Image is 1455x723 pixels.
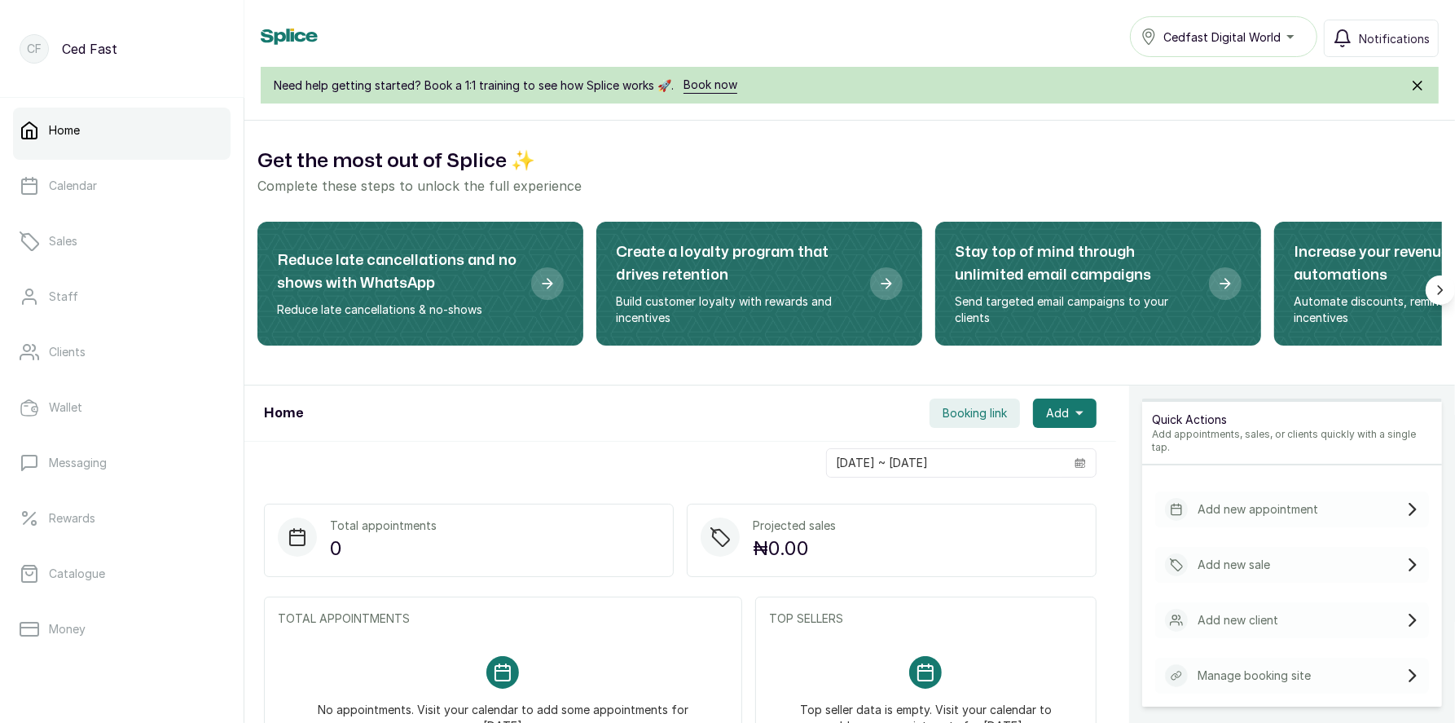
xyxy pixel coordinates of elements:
p: Calendar [49,178,97,194]
a: Catalogue [13,551,231,597]
p: Sales [49,233,77,249]
button: Cedfast Digital World [1130,16,1317,57]
a: Calendar [13,163,231,209]
a: Wallet [13,385,231,430]
a: Messaging [13,440,231,486]
h2: Create a loyalty program that drives retention [616,241,857,287]
p: Home [49,122,80,139]
p: TOTAL APPOINTMENTS [278,611,728,627]
p: Rewards [49,510,95,527]
p: Add new sale [1198,557,1270,573]
p: Reduce late cancellations & no-shows [277,302,518,318]
span: Need help getting started? Book a 1:1 training to see how Splice works 🚀. [274,77,674,94]
h2: Get the most out of Splice ✨ [257,147,1442,176]
p: ₦0.00 [753,534,836,563]
div: Stay top of mind through unlimited email campaigns [935,222,1261,346]
a: Staff [13,274,231,320]
p: Quick Actions [1152,412,1432,428]
p: 0 [330,534,437,563]
div: Create a loyalty program that drives retention [596,222,922,346]
p: Clients [49,344,86,360]
span: Notifications [1359,30,1430,47]
p: Projected sales [753,518,836,534]
a: Money [13,606,231,652]
p: Complete these steps to unlock the full experience [257,176,1442,196]
a: Book now [684,77,737,94]
p: CF [27,41,42,57]
p: Total appointments [330,518,437,534]
h1: Home [264,403,303,423]
svg: calendar [1075,457,1086,469]
span: Add [1046,405,1069,421]
button: Add [1033,399,1097,428]
span: Cedfast Digital World [1163,29,1281,46]
a: Rewards [13,496,231,541]
p: Staff [49,289,78,305]
p: Catalogue [49,566,105,582]
p: Messaging [49,455,107,471]
p: Add new appointment [1198,501,1318,518]
button: Notifications [1324,20,1439,57]
a: Sales [13,218,231,264]
p: Ced Fast [62,39,117,59]
p: TOP SELLERS [769,611,1083,627]
h2: Reduce late cancellations and no shows with WhatsApp [277,249,518,295]
a: Home [13,108,231,153]
p: Build customer loyalty with rewards and incentives [616,293,857,326]
p: Manage booking site [1198,668,1311,684]
p: Wallet [49,399,82,416]
h2: Stay top of mind through unlimited email campaigns [955,241,1196,287]
a: Reports [13,662,231,708]
p: Add new client [1198,612,1278,628]
span: Booking link [943,405,1007,421]
a: Clients [13,329,231,375]
div: Reduce late cancellations and no shows with WhatsApp [257,222,583,346]
input: Select date [827,449,1065,477]
p: Money [49,621,86,637]
button: Booking link [930,399,1020,428]
p: Send targeted email campaigns to your clients [955,293,1196,326]
p: Add appointments, sales, or clients quickly with a single tap. [1152,428,1432,454]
